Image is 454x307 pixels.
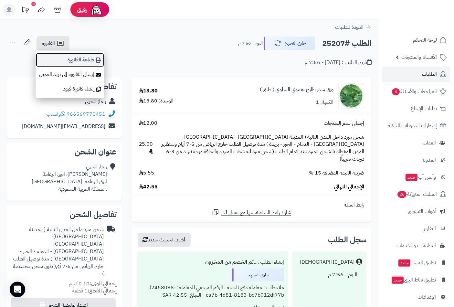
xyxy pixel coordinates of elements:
h2: تفاصيل الشحن [12,211,117,218]
span: المدونة [422,155,436,164]
div: 13.80 [139,87,158,95]
span: إجمالي سعر المنتجات [324,120,364,127]
span: الإجمالي النهائي [334,183,364,191]
small: اليوم - 7:56 م [238,40,263,47]
div: إنشاء الطلب .... [141,256,284,269]
div: 10 [31,2,36,6]
a: التطبيقات والخدمات [382,238,450,253]
h2: تفاصيل العميل [12,83,117,90]
small: 0.10 كجم [69,280,117,288]
a: إرسال الفاتورة إلى بريد العميل [36,67,104,82]
img: 1757696388-1754485075-Screenshot_28-550x550w-90x90.png [339,83,364,109]
a: وآتس آبجديد [382,169,450,185]
button: أضف تحديث جديد [138,233,191,247]
span: العودة للطلبات [335,23,364,31]
strong: إجمالي القطع: [88,287,117,295]
span: ( طرق شحن مخصصة ) [13,262,104,278]
a: تطبيق المتجرجديد [382,255,450,270]
span: طلبات الإرجاع [411,104,437,113]
h2: الطلب #25207 [322,37,372,50]
span: 26 [397,191,406,198]
a: إشعارات التحويلات البنكية [382,118,450,133]
span: العملاء [423,138,436,147]
span: أدوات التسويق [408,207,436,216]
div: ملاحظات : معاملة دفع ناجحة ، الرقم المرجعي للمعاملة: d2458088-ca7b-4d81-8183-bc7b012df77b - المبل... [141,281,284,302]
span: رفيق [77,6,87,14]
span: 5.55 [139,169,154,177]
a: الفاتورة [37,36,69,50]
a: طباعة الفاتورة [36,53,104,67]
a: شارك رابط السلة نفسها مع عميل آخر [212,208,291,217]
span: التقارير [424,224,436,233]
a: تطبيق نقاط البيعجديد [382,272,450,288]
div: رابط السلة [134,201,369,209]
span: جديد [392,277,404,284]
a: العودة للطلبات [335,23,372,31]
img: ai-face.png [90,3,103,16]
span: شحن مبرد داخل المدن التالية ( المدينة [GEOGRAPHIC_DATA]- [GEOGRAPHIC_DATA] - [GEOGRAPHIC_DATA] - ... [160,133,364,163]
div: اليوم - 7:56 م [297,269,362,281]
span: 25.00 [139,141,153,155]
b: تم الخصم من المخزون [205,258,254,266]
button: جاري التجهيز [264,37,315,50]
span: 42.55 [139,183,158,191]
div: جاري التجهيز [232,269,284,281]
div: تاريخ الطلب : [DATE] - 7:56 م [305,59,372,66]
a: واتساب [46,110,65,118]
h3: سجل الطلب [328,236,366,244]
a: لوحة التحكم [382,32,450,48]
a: إنشاء فاتورة قيود [36,82,104,96]
a: الطلبات [382,67,450,82]
img: logo-2.png [410,17,448,31]
a: تحديثات المنصة [17,3,33,18]
div: ريماز الحربي [PERSON_NAME]، ابرق الرغامة ابرق الرغامة، [GEOGRAPHIC_DATA] .المملكة العربية السعودية [32,163,107,193]
span: التطبيقات والخدمات [396,241,436,250]
a: المراجعات والأسئلة4 [382,84,450,99]
span: لوحة التحكم [413,36,437,45]
a: المدونة [382,152,450,168]
strong: إجمالي الوزن: [90,280,117,288]
span: شارك رابط السلة نفسها مع عميل آخر [221,209,291,217]
h2: عنوان الشحن [12,148,117,156]
a: الإعدادات [382,289,450,305]
span: وآتس آب [405,173,436,182]
span: ضريبة القيمة المضافة 15 % [309,169,364,177]
span: تطبيق نقاط البيع [391,275,436,284]
span: السلات المتروكة [397,190,437,199]
a: 966569770451 [67,110,105,118]
a: العملاء [382,135,450,151]
a: [EMAIL_ADDRESS][DOMAIN_NAME] [22,122,105,130]
span: 4 [392,88,400,95]
div: Open Intercom Messenger [10,282,25,297]
div: الكمية: 1 [316,99,333,106]
span: الأقسام والمنتجات [401,53,437,62]
div: الوحدة: 13.80 [139,97,174,105]
a: ريماز الحربي [85,98,106,105]
div: [DEMOGRAPHIC_DATA] [300,259,354,266]
span: المراجعات والأسئلة [391,87,437,96]
a: ورق سدر طازج عضوي السلوى ( طبق ) [260,86,333,93]
span: 12.00 [139,120,158,127]
span: جديد [406,174,417,181]
small: 1 قطعة [72,287,117,295]
span: الفاتورة [42,39,55,47]
div: شحن مبرد داخل المدن التالية ( المدينة [GEOGRAPHIC_DATA]- [GEOGRAPHIC_DATA] - [GEOGRAPHIC_DATA] - ... [12,226,104,278]
a: طلبات الإرجاع [382,101,450,116]
span: جديد [398,259,410,267]
a: السلات المتروكة26 [382,186,450,202]
span: إشعارات التحويلات البنكية [388,121,437,130]
a: التقارير [382,221,450,236]
span: الإعدادات [417,292,436,302]
span: الطلبات [422,70,437,79]
a: أدوات التسويق [382,204,450,219]
span: تطبيق المتجر [398,258,436,267]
